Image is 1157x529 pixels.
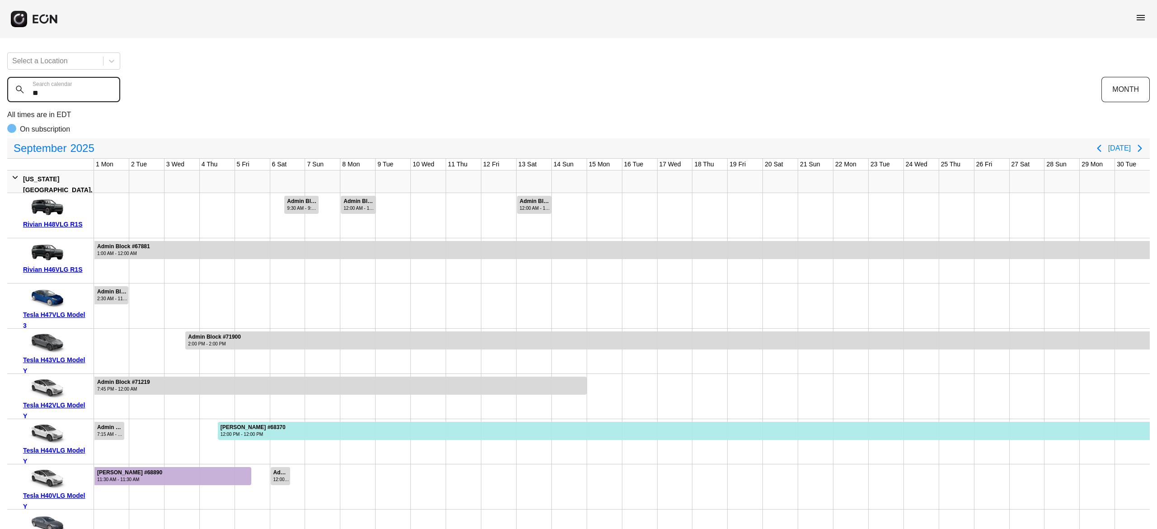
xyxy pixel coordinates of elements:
div: 18 Thu [692,159,715,170]
div: 26 Fri [974,159,994,170]
span: September [12,139,68,157]
div: 13 Sat [517,159,538,170]
img: car [23,377,68,400]
div: Rented for 30 days by Mitchell Kapor Current status is cleaning [94,464,252,485]
div: 2 Tue [129,159,149,170]
div: 15 Mon [587,159,612,170]
div: 4 Thu [200,159,220,170]
div: 14 Sun [552,159,575,170]
div: Rented for 3 days by Admin Block Current status is rental [94,419,125,440]
div: Rented for 1 days by Admin Block Current status is rental [284,193,319,214]
div: 7:45 PM - 12:00 AM [97,386,150,392]
div: 12:00 AM - 12:30 AM [343,205,375,212]
div: 2:30 AM - 11:45 PM [97,295,127,302]
div: 12:00 AM - 2:00 PM [273,476,289,483]
div: 5 Fri [235,159,251,170]
div: [US_STATE][GEOGRAPHIC_DATA], [GEOGRAPHIC_DATA] [23,174,92,206]
img: car [23,241,68,264]
div: 12:00 AM - 12:00 AM [520,205,550,212]
div: 11 Thu [446,159,469,170]
div: 12 Fri [481,159,501,170]
div: Rented for 15 days by Admin Block Current status is rental [94,374,587,395]
button: MONTH [1101,77,1150,102]
div: Rented for 2 days by Admin Block Current status is rental [94,283,129,304]
div: 10 Wed [411,159,436,170]
div: Admin Block #71900 [188,334,241,340]
div: 20 Sat [763,159,785,170]
div: Admin Block #71219 [97,379,150,386]
div: 16 Tue [622,159,645,170]
img: car [23,422,68,445]
div: Admin Block #71987 [97,424,123,431]
div: Rented for 1 days by Admin Block Current status is rental [270,464,291,485]
div: Admin Block #70682 [273,469,289,476]
div: Rented for 151 days by Admin Block Current status is rental [185,329,1150,350]
p: On subscription [20,124,70,135]
div: Admin Block #70137 [343,198,375,205]
div: [PERSON_NAME] #68370 [221,424,286,431]
div: 1:00 AM - 12:00 AM [97,250,150,257]
div: 27 Sat [1010,159,1031,170]
div: 28 Sun [1044,159,1068,170]
div: 19 Fri [728,159,748,170]
div: 25 Thu [939,159,962,170]
div: 21 Sun [798,159,822,170]
label: Search calendar [33,80,72,88]
div: Admin Block #71726 [287,198,318,205]
div: 1 Mon [94,159,115,170]
div: Tesla H44VLG Model Y [23,445,90,467]
div: 9:30 AM - 9:30 AM [287,205,318,212]
div: 7:15 AM - 9:00 PM [97,431,123,438]
div: Tesla H43VLG Model Y [23,354,90,376]
div: 7 Sun [305,159,325,170]
div: 30 Tue [1115,159,1138,170]
span: menu [1135,12,1146,23]
div: Rivian H46VLG R1S [23,264,90,275]
div: 24 Wed [904,159,929,170]
div: 11:30 AM - 11:30 AM [97,476,162,483]
div: 2:00 PM - 2:00 PM [188,340,241,347]
div: Admin Block #70136 [520,198,550,205]
div: Admin Block #72056 [97,288,127,295]
button: Next page [1131,139,1149,157]
div: 23 Tue [869,159,892,170]
div: Rented for 1 days by Admin Block Current status is rental [517,193,552,214]
div: 3 Wed [165,159,186,170]
img: car [23,468,68,490]
div: Rented for 1 days by Admin Block Current status is rental [340,193,376,214]
span: 2025 [68,139,96,157]
button: [DATE] [1108,140,1131,156]
div: Rented for 225 days by Admin Block Current status is rental [94,238,1150,259]
img: car [23,287,68,309]
p: All times are in EDT [7,109,1150,120]
div: Tesla H40VLG Model Y [23,490,90,512]
img: car [23,332,68,354]
div: [PERSON_NAME] #68890 [97,469,162,476]
button: Previous page [1090,139,1108,157]
div: 22 Mon [833,159,858,170]
div: Rented for 30 days by Jared Rodman Current status is confirmed [217,419,1150,440]
div: 29 Mon [1080,159,1105,170]
div: Tesla H42VLG Model Y [23,400,90,421]
img: car [23,196,68,219]
div: 9 Tue [376,159,395,170]
div: 6 Sat [270,159,289,170]
button: September2025 [8,139,100,157]
div: Tesla H47VLG Model 3 [23,309,90,331]
div: 17 Wed [658,159,683,170]
div: 8 Mon [340,159,362,170]
div: Admin Block #67881 [97,243,150,250]
div: Rivian H48VLG R1S [23,219,90,230]
div: 12:00 PM - 12:00 PM [221,431,286,438]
